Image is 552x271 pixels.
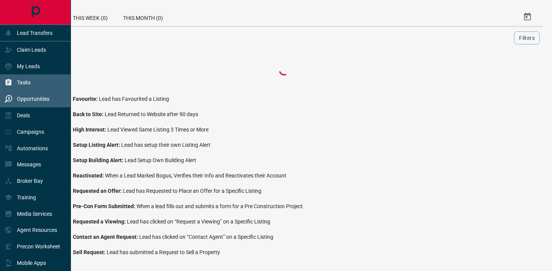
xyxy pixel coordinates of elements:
span: High Interest [73,126,107,133]
span: When a Lead Marked Bogus, Verifies their Info and Reactivates their Account [105,172,286,179]
span: Favourite [73,96,99,102]
div: This Week (0) [65,8,115,26]
span: Lead has Favourited a Listing [99,96,169,102]
span: Sell Request [73,249,107,255]
span: Lead Setup Own Building Alert [125,157,196,163]
span: Contact an Agent Request [73,234,139,240]
button: Filters [514,31,540,44]
span: Lead Viewed Same Listing 3 Times or More [107,126,209,133]
span: Back to Site [73,111,105,117]
span: Requested an Offer [73,188,123,194]
div: Loading [246,62,323,77]
span: Lead has clicked on “Request a Viewing” on a Specific Listing [127,218,270,225]
span: Lead has setup their own Listing Alert [121,142,210,148]
span: Lead Returned to Website after 90 days [105,111,198,117]
span: Lead has Requested to Place an Offer for a Specific Listing [123,188,261,194]
span: Requested a Viewing [73,218,127,225]
span: When a lead fills out and submits a form for a Pre Construction Project [136,203,303,209]
div: This Month (0) [115,8,171,26]
span: Reactivated [73,172,105,179]
button: Select Date Range [518,8,537,26]
span: Lead has submitted a Request to Sell a Property [107,249,220,255]
span: Lead has clicked on “Contact Agent” on a Specific Listing [139,234,273,240]
span: Pre-Con Form Submitted [73,203,136,209]
span: Setup Building Alert [73,157,125,163]
span: Setup Listing Alert [73,142,121,148]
